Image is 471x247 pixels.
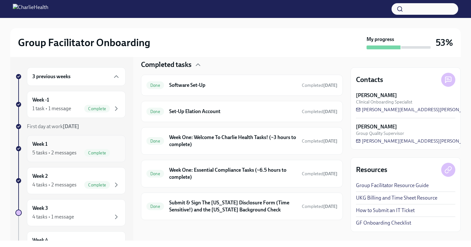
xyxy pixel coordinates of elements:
[323,171,337,177] strong: [DATE]
[13,4,48,14] img: CharlieHealth
[356,123,397,130] strong: [PERSON_NAME]
[146,204,164,209] span: Done
[169,199,297,213] h6: Submit & Sign The [US_STATE] Disclosure Form (Time Sensitive!) and the [US_STATE] Background Check
[32,73,70,80] h6: 3 previous weeks
[323,109,337,114] strong: [DATE]
[302,203,337,210] span: September 5th, 2025 18:07
[146,80,337,90] a: DoneSoftware Set-UpCompleted[DATE]
[32,205,48,212] h6: Week 3
[32,105,71,112] div: 1 task • 1 message
[356,182,429,189] a: Group Facilitator Resource Guide
[146,165,337,182] a: DoneWeek One: Essential Compliance Tasks (~6.5 hours to complete)Completed[DATE]
[15,91,126,118] a: Week -11 task • 1 messageComplete
[15,135,126,162] a: Week 15 tasks • 2 messagesComplete
[356,194,437,202] a: UKG Billing and Time Sheet Resource
[141,60,343,70] div: Completed tasks
[302,83,337,88] span: Completed
[146,171,164,176] span: Done
[302,204,337,209] span: Completed
[146,139,164,144] span: Done
[302,82,337,88] span: August 30th, 2025 10:01
[169,108,297,115] h6: Set-Up Elation Account
[27,67,126,86] div: 3 previous weeks
[302,109,337,115] span: September 4th, 2025 17:44
[32,237,48,244] h6: Week 4
[323,138,337,144] strong: [DATE]
[141,60,192,70] h4: Completed tasks
[63,123,79,129] strong: [DATE]
[302,138,337,144] span: Completed
[302,171,337,177] span: Completed
[302,109,337,114] span: Completed
[18,36,150,49] h2: Group Facilitator Onboarding
[436,37,453,48] h3: 53%
[146,133,337,149] a: DoneWeek One: Welcome To Charlie Health Tasks! (~3 hours to complete)Completed[DATE]
[15,199,126,226] a: Week 34 tasks • 1 message
[356,99,412,105] span: Clinical Onboarding Specialist
[32,181,77,188] div: 4 tasks • 2 messages
[169,134,297,148] h6: Week One: Welcome To Charlie Health Tasks! (~3 hours to complete)
[84,183,110,187] span: Complete
[32,213,74,220] div: 4 tasks • 1 message
[356,92,397,99] strong: [PERSON_NAME]
[302,171,337,177] span: September 9th, 2025 16:08
[169,82,297,89] h6: Software Set-Up
[356,165,387,175] h4: Resources
[32,141,47,148] h6: Week 1
[169,167,297,181] h6: Week One: Essential Compliance Tasks (~6.5 hours to complete)
[84,151,110,155] span: Complete
[356,219,411,226] a: GF Onboarding Checklist
[32,149,77,156] div: 5 tasks • 2 messages
[323,204,337,209] strong: [DATE]
[302,138,337,144] span: September 3rd, 2025 17:39
[84,106,110,111] span: Complete
[146,106,337,117] a: DoneSet-Up Elation AccountCompleted[DATE]
[32,173,48,180] h6: Week 2
[27,123,79,129] span: First day at work
[146,198,337,215] a: DoneSubmit & Sign The [US_STATE] Disclosure Form (Time Sensitive!) and the [US_STATE] Background ...
[356,75,383,85] h4: Contacts
[356,130,404,136] span: Group Quality Supervisor
[15,123,126,130] a: First day at work[DATE]
[146,83,164,88] span: Done
[323,83,337,88] strong: [DATE]
[356,207,415,214] a: How to Submit an IT Ticket
[32,96,49,103] h6: Week -1
[15,167,126,194] a: Week 24 tasks • 2 messagesComplete
[146,109,164,114] span: Done
[367,36,394,43] strong: My progress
